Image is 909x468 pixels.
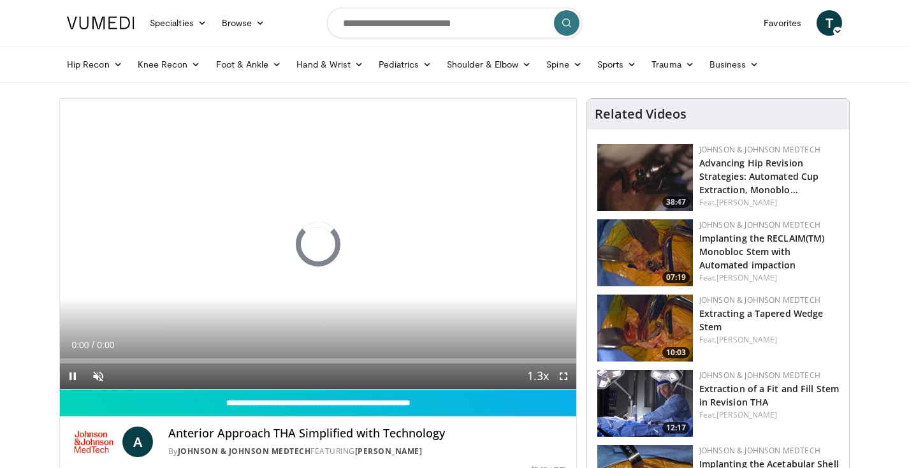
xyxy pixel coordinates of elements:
video-js: Video Player [60,99,576,390]
button: Unmute [85,363,111,389]
span: 0:00 [97,340,114,350]
a: Johnson & Johnson MedTech [699,370,820,381]
h4: Anterior Approach THA Simplified with Technology [168,427,566,441]
span: 0:00 [71,340,89,350]
div: By FEATURING [168,446,566,457]
a: Specialties [142,10,214,36]
img: Johnson & Johnson MedTech [70,427,117,457]
a: Extraction of a Fit and Fill Stem in Revision THA [699,383,839,408]
a: 07:19 [597,219,693,286]
a: Hip Recon [59,52,130,77]
a: Johnson & Johnson MedTech [699,445,820,456]
a: A [122,427,153,457]
a: Browse [214,10,273,36]
button: Pause [60,363,85,389]
a: 10:03 [597,295,693,362]
a: Trauma [644,52,702,77]
a: [PERSON_NAME] [355,446,423,457]
a: T [817,10,842,36]
div: Feat. [699,272,839,284]
a: Sports [590,52,644,77]
a: Shoulder & Elbow [439,52,539,77]
a: Implanting the RECLAIM(TM) Monobloc Stem with Automated impaction [699,232,825,271]
a: 12:17 [597,370,693,437]
a: [PERSON_NAME] [716,409,777,420]
a: [PERSON_NAME] [716,197,777,208]
a: Pediatrics [371,52,439,77]
a: Hand & Wrist [289,52,371,77]
span: 12:17 [662,422,690,434]
a: Johnson & Johnson MedTech [699,295,820,305]
h4: Related Videos [595,106,687,122]
img: VuMedi Logo [67,17,135,29]
div: Feat. [699,334,839,346]
span: 07:19 [662,272,690,283]
input: Search topics, interventions [327,8,582,38]
img: 0b84e8e2-d493-4aee-915d-8b4f424ca292.150x105_q85_crop-smart_upscale.jpg [597,295,693,362]
span: 10:03 [662,347,690,358]
button: Playback Rate [525,363,551,389]
img: 82aed312-2a25-4631-ae62-904ce62d2708.150x105_q85_crop-smart_upscale.jpg [597,370,693,437]
a: Johnson & Johnson MedTech [699,144,820,155]
button: Fullscreen [551,363,576,389]
a: Spine [539,52,589,77]
a: Advancing Hip Revision Strategies: Automated Cup Extraction, Monoblo… [699,157,819,196]
img: 9f1a5b5d-2ba5-4c40-8e0c-30b4b8951080.150x105_q85_crop-smart_upscale.jpg [597,144,693,211]
span: 38:47 [662,196,690,208]
a: Business [702,52,767,77]
a: Favorites [756,10,809,36]
a: Extracting a Tapered Wedge Stem [699,307,824,333]
a: 38:47 [597,144,693,211]
a: Foot & Ankle [208,52,289,77]
a: [PERSON_NAME] [716,334,777,345]
img: ffc33e66-92ed-4f11-95c4-0a160745ec3c.150x105_q85_crop-smart_upscale.jpg [597,219,693,286]
a: Johnson & Johnson MedTech [178,446,311,457]
a: [PERSON_NAME] [716,272,777,283]
div: Feat. [699,409,839,421]
a: Johnson & Johnson MedTech [699,219,820,230]
div: Feat. [699,197,839,208]
div: Progress Bar [60,358,576,363]
a: Knee Recon [130,52,208,77]
span: / [92,340,94,350]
